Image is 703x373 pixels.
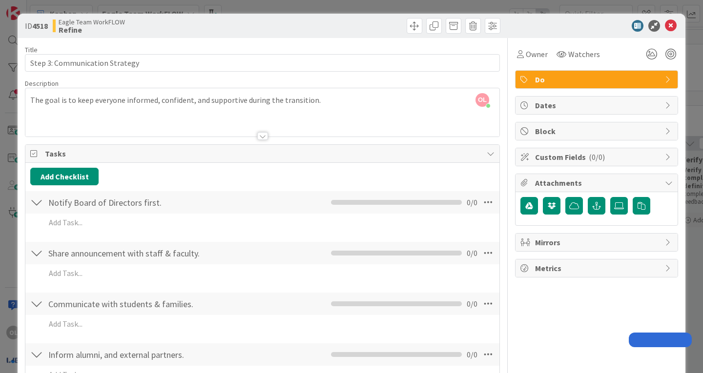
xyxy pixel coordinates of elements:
[45,148,482,159] span: Tasks
[535,236,660,248] span: Mirrors
[59,18,125,26] span: Eagle Team WorkFLOW
[535,262,660,274] span: Metrics
[535,99,660,111] span: Dates
[45,194,245,211] input: Add Checklist...
[467,298,477,310] span: 0 / 0
[25,20,48,32] span: ID
[467,247,477,259] span: 0 / 0
[30,168,99,185] button: Add Checklist
[45,244,245,262] input: Add Checklist...
[535,177,660,189] span: Attachments
[467,196,477,208] span: 0 / 0
[30,95,495,106] p: The goal is to keep everyone informed, confident, and supportive during the transition.
[59,26,125,34] b: Refine
[45,346,245,363] input: Add Checklist...
[526,48,548,60] span: Owner
[32,21,48,31] b: 4518
[25,45,38,54] label: Title
[25,54,500,72] input: type card name here...
[535,74,660,85] span: Do
[476,93,489,107] span: OL
[467,349,477,360] span: 0 / 0
[45,295,245,313] input: Add Checklist...
[535,151,660,163] span: Custom Fields
[535,125,660,137] span: Block
[589,152,605,162] span: ( 0/0 )
[25,79,59,88] span: Description
[568,48,600,60] span: Watchers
